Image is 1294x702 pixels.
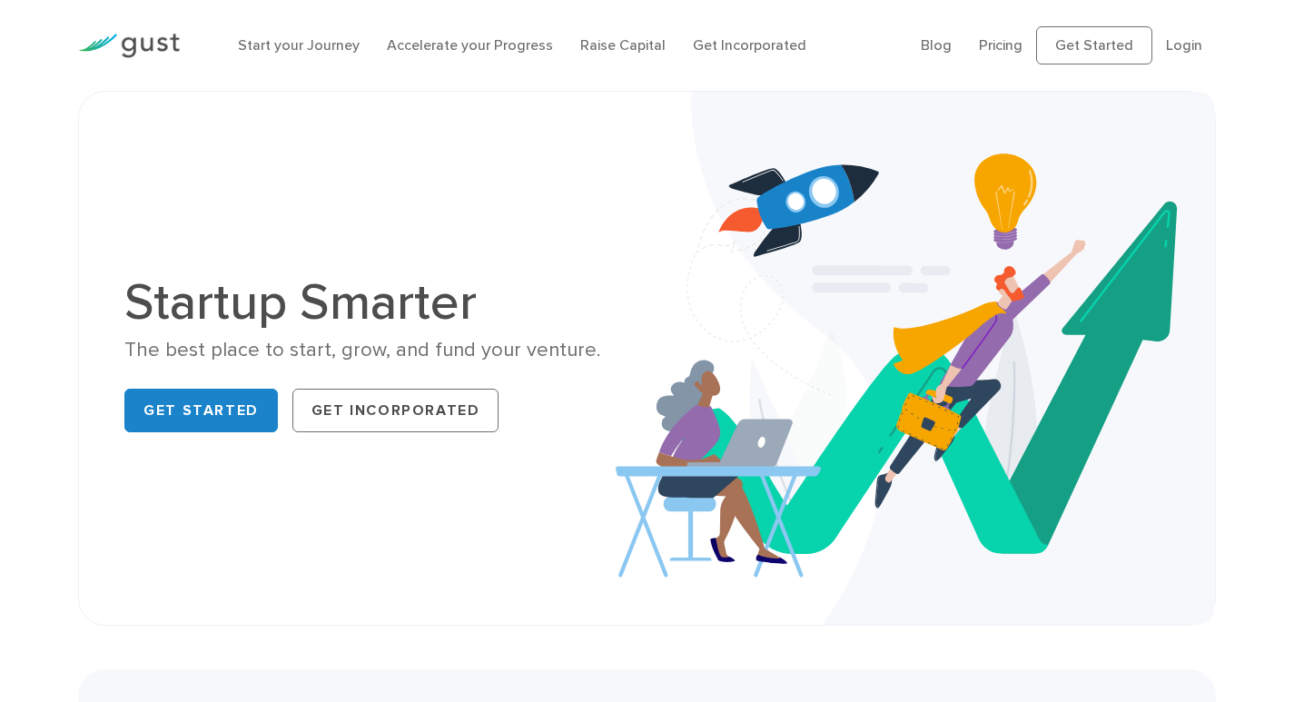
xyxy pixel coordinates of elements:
[693,36,806,54] a: Get Incorporated
[124,277,633,328] h1: Startup Smarter
[238,36,360,54] a: Start your Journey
[1036,26,1152,64] a: Get Started
[616,92,1215,625] img: Startup Smarter Hero
[292,389,499,432] a: Get Incorporated
[78,34,180,58] img: Gust Logo
[979,36,1022,54] a: Pricing
[387,36,553,54] a: Accelerate your Progress
[580,36,666,54] a: Raise Capital
[124,337,633,363] div: The best place to start, grow, and fund your venture.
[124,389,278,432] a: Get Started
[921,36,952,54] a: Blog
[1166,36,1202,54] a: Login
